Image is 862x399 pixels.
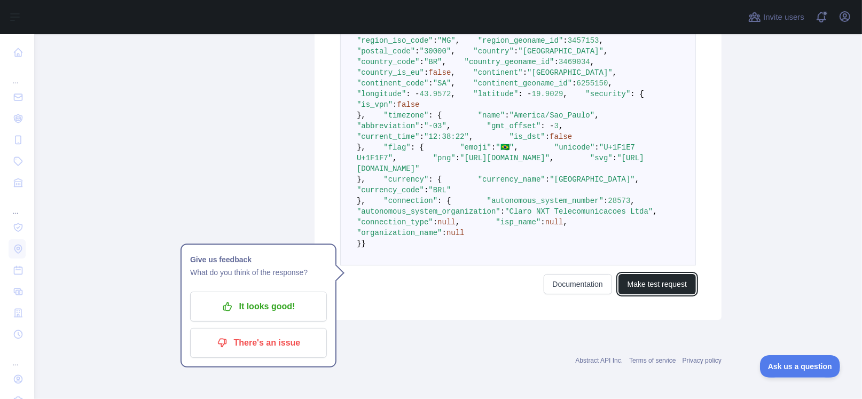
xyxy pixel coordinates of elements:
[554,143,595,152] span: "unicode"
[540,218,545,226] span: :
[514,47,518,56] span: :
[198,298,319,316] p: It looks good!
[550,175,635,184] span: "[GEOGRAPHIC_DATA]"
[456,218,460,226] span: ,
[424,186,428,194] span: :
[428,186,451,194] span: "BRL"
[629,357,676,364] a: Terms of service
[357,239,361,248] span: }
[357,90,406,98] span: "longitude"
[631,197,635,205] span: ,
[433,79,451,88] span: "SA"
[590,154,613,162] span: "svg"
[473,68,522,77] span: "continent"
[428,111,442,120] span: : {
[500,207,505,216] span: :
[442,229,446,237] span: :
[9,346,26,367] div: ...
[478,111,505,120] span: "name"
[505,111,509,120] span: :
[424,122,446,130] span: "-03"
[433,154,456,162] span: "png"
[451,79,455,88] span: ,
[446,229,465,237] span: null
[357,79,428,88] span: "continent_code"
[577,79,608,88] span: 6255150
[357,207,500,216] span: "autonomous_system_organization"
[554,122,559,130] span: 3
[505,207,653,216] span: "Claro NXT Telecomunicacoes Ltda"
[357,111,366,120] span: },
[460,143,491,152] span: "emoji"
[746,9,806,26] button: Invite users
[487,122,541,130] span: "gmt_offset"
[760,355,841,378] iframe: Toggle Customer Support
[357,68,424,77] span: "country_is_eu"
[595,143,599,152] span: :
[631,90,644,98] span: : {
[424,132,469,141] span: "12:38:22"
[559,58,590,66] span: 3469034
[604,47,608,56] span: ,
[420,58,424,66] span: :
[496,143,514,152] span: "🇧🇷"
[190,292,327,322] button: It looks good!
[473,90,518,98] span: "latitude"
[523,68,527,77] span: :
[357,175,366,184] span: },
[532,90,563,98] span: 19.9029
[357,154,644,173] span: "[URL][DOMAIN_NAME]"
[393,100,397,109] span: :
[478,36,563,45] span: "region_geoname_id"
[190,253,327,266] h1: Give us feedback
[437,197,451,205] span: : {
[613,68,617,77] span: ,
[594,111,599,120] span: ,
[357,36,433,45] span: "region_iso_code"
[383,197,437,205] span: "connection"
[473,47,514,56] span: "country"
[518,47,604,56] span: "[GEOGRAPHIC_DATA]"
[613,154,617,162] span: :
[357,58,420,66] span: "country_code"
[545,132,550,141] span: :
[361,239,365,248] span: }
[451,47,455,56] span: ,
[397,100,420,109] span: false
[465,58,554,66] span: "country_geoname_id"
[357,143,640,162] span: "U+1F1E7 U+1F1F7"
[442,58,446,66] span: ,
[550,154,554,162] span: ,
[357,218,433,226] span: "connection_type"
[604,197,608,205] span: :
[478,175,545,184] span: "currency_name"
[510,132,545,141] span: "is_dst"
[357,132,420,141] span: "current_time"
[428,175,442,184] span: : {
[653,207,657,216] span: ,
[383,143,410,152] span: "flag"
[428,68,451,77] span: false
[763,11,804,24] span: Invite users
[406,90,419,98] span: : -
[428,79,433,88] span: :
[451,90,455,98] span: ,
[460,154,550,162] span: "[URL][DOMAIN_NAME]"
[469,132,473,141] span: ,
[618,274,696,294] button: Make test request
[9,194,26,216] div: ...
[563,90,568,98] span: ,
[357,229,442,237] span: "organization_name"
[576,357,623,364] a: Abstract API Inc.
[433,218,437,226] span: :
[510,111,595,120] span: "America/Sao_Paulo"
[420,47,451,56] span: "30000"
[190,266,327,279] p: What do you think of the response?
[590,58,594,66] span: ,
[541,122,554,130] span: : -
[437,218,456,226] span: null
[420,122,424,130] span: :
[420,132,424,141] span: :
[608,79,613,88] span: ,
[383,175,428,184] span: "currency"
